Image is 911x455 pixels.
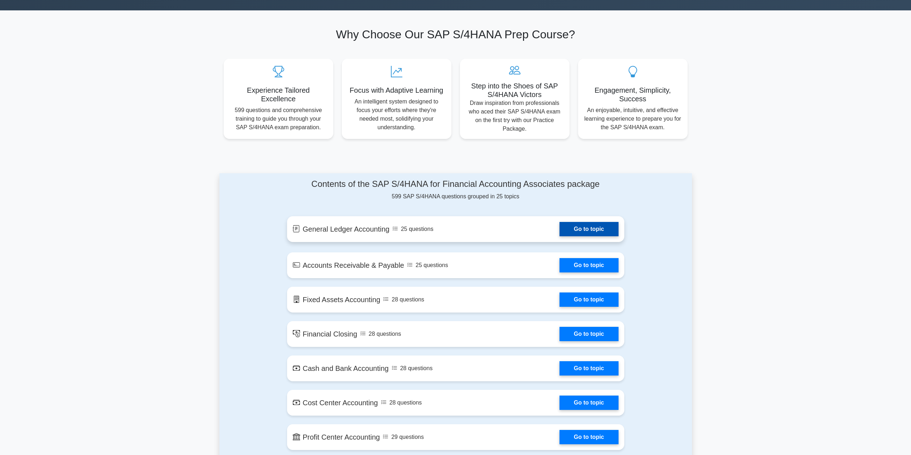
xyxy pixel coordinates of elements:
h4: Contents of the SAP S/4HANA for Financial Accounting Associates package [287,179,624,189]
h5: Step into the Shoes of SAP S/4HANA Victors [466,82,564,99]
h5: Focus with Adaptive Learning [348,86,446,95]
a: Go to topic [559,292,618,307]
h2: Why Choose Our SAP S/4HANA Prep Course? [224,28,688,41]
a: Go to topic [559,430,618,444]
p: Draw inspiration from professionals who aced their SAP S/4HANA exam on the first try with our Pra... [466,99,564,133]
a: Go to topic [559,361,618,376]
a: Go to topic [559,258,618,272]
div: 599 SAP S/4HANA questions grouped in 25 topics [287,179,624,201]
a: Go to topic [559,222,618,236]
h5: Experience Tailored Excellence [229,86,328,103]
p: 599 questions and comprehensive training to guide you through your SAP S/4HANA exam preparation. [229,106,328,132]
a: Go to topic [559,396,618,410]
p: An intelligent system designed to focus your efforts where they're needed most, solidifying your ... [348,97,446,132]
h5: Engagement, Simplicity, Success [584,86,682,103]
p: An enjoyable, intuitive, and effective learning experience to prepare you for the SAP S/4HANA exam. [584,106,682,132]
a: Go to topic [559,327,618,341]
